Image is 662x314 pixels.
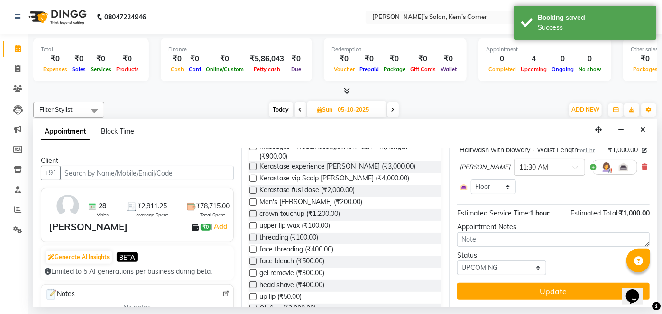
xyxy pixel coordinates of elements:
span: Sales [70,66,88,72]
div: Success [538,23,649,33]
span: upper lip wax (₹100.00) [259,221,331,233]
div: 4 [518,54,549,64]
div: Appointment [486,45,604,54]
span: 28 [99,201,106,211]
div: Limited to 5 AI generations per business during beta. [45,267,230,277]
span: Online/Custom [203,66,246,72]
span: Expenses [41,66,70,72]
button: Generate AI Insights [46,251,112,264]
span: Ongoing [549,66,576,72]
img: Interior.png [460,183,468,191]
div: ₹0 [438,54,459,64]
span: head shave (₹400.00) [259,280,325,292]
span: Estimated Total: [570,209,619,217]
div: ₹0 [357,54,381,64]
input: Search by Name/Mobile/Email/Code [60,166,234,180]
span: Appointment [41,123,90,140]
span: Total Spent [200,211,225,218]
span: Upcoming [518,66,549,72]
span: Sun [315,106,335,113]
span: face bleach (₹500.00) [259,256,325,268]
span: Services [88,66,114,72]
img: avatar [54,192,82,220]
span: Cash [168,66,186,72]
iframe: chat widget [622,276,653,305]
span: Wallet [438,66,459,72]
span: Massages - HeadmassagewithWash- Anylength (₹900.00) [259,142,434,161]
span: Visits [97,211,109,218]
b: 08047224946 [104,4,146,30]
button: +91 [41,166,61,180]
button: Close [636,123,650,137]
div: ₹0 [381,54,408,64]
span: [PERSON_NAME] [460,162,510,172]
div: 0 [576,54,604,64]
span: Gift Cards [408,66,438,72]
span: ₹0 [201,224,211,231]
div: ₹0 [70,54,88,64]
div: 0 [486,54,518,64]
span: 1 hour [530,209,549,217]
span: No notes [123,303,151,313]
span: Packages [631,66,660,72]
span: ₹1,000.00 [619,209,650,217]
span: Block Time [101,127,134,135]
span: Filter Stylist [39,106,73,113]
div: ₹0 [408,54,438,64]
a: Add [212,221,229,232]
span: up lip (₹50.00) [259,292,302,304]
img: logo [24,4,89,30]
small: for [578,147,595,153]
i: Edit price [642,147,647,153]
span: | [211,221,229,232]
span: ADD NEW [571,106,599,113]
span: Package [381,66,408,72]
span: Completed [486,66,518,72]
div: ₹0 [631,54,660,64]
span: ₹78,715.00 [196,201,230,211]
span: ₹1,000.00 [608,145,638,155]
div: ₹0 [203,54,246,64]
span: Today [269,102,293,117]
div: Appointment Notes [457,222,650,232]
span: face threading (₹400.00) [259,244,334,256]
button: Update [457,283,650,300]
button: ADD NEW [569,103,602,117]
span: BETA [117,252,138,261]
span: threading (₹100.00) [259,233,319,244]
span: Notes [45,288,75,301]
span: Kerastase experience [PERSON_NAME] (₹3,000.00) [259,161,416,173]
span: Products [114,66,141,72]
span: Voucher [331,66,357,72]
div: ₹0 [288,54,304,64]
div: ₹0 [186,54,203,64]
div: Client [41,156,234,166]
span: Kerastase vip Scalp [PERSON_NAME] (₹4,000.00) [259,173,410,185]
span: Prepaid [357,66,381,72]
span: Due [289,66,303,72]
span: No show [576,66,604,72]
img: Interior.png [618,161,629,173]
div: Total [41,45,141,54]
span: 1 hr [585,147,595,153]
div: ₹0 [88,54,114,64]
div: ₹0 [114,54,141,64]
div: 0 [549,54,576,64]
span: Petty cash [251,66,283,72]
div: ₹0 [331,54,357,64]
span: Kerastase fusi dose (₹2,000.00) [259,185,355,197]
img: Hairdresser.png [601,161,612,173]
div: [PERSON_NAME] [49,220,128,234]
div: Booking saved [538,13,649,23]
span: gel removle (₹300.00) [259,268,325,280]
div: Redemption [331,45,459,54]
input: 2025-10-05 [335,103,383,117]
div: Finance [168,45,304,54]
div: Status [457,251,546,260]
span: crown touchup (₹1,200.00) [259,209,340,221]
div: ₹0 [41,54,70,64]
span: Average Spent [136,211,168,218]
div: Hairwash with blowdry - Waist Length [460,145,595,155]
div: ₹0 [168,54,186,64]
span: ₹2,811.25 [137,201,167,211]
